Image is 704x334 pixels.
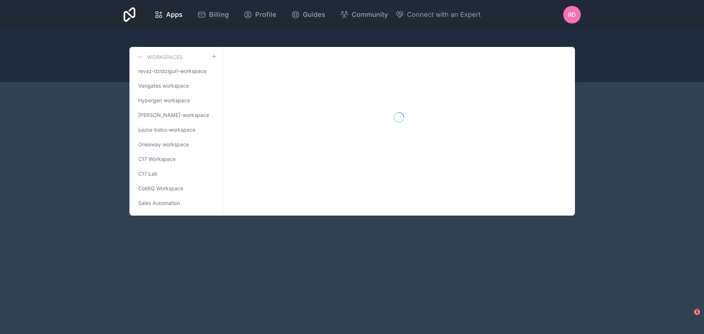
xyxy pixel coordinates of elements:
[138,111,209,119] span: [PERSON_NAME]-workspace
[407,10,481,20] span: Connect with an Expert
[138,185,183,192] span: ColdIQ Workspace
[138,155,176,163] span: C17 Workspace
[135,182,217,195] a: ColdIQ Workspace
[679,309,697,327] iframe: Intercom live chat
[135,138,217,151] a: Oneaway workspace
[138,97,190,104] span: Hypergen workspace
[135,94,217,107] a: Hypergen workspace
[138,170,158,177] span: C17 Lab
[285,7,331,23] a: Guides
[147,54,183,61] h3: Workspaces
[395,10,481,20] button: Connect with an Expert
[191,7,235,23] a: Billing
[166,10,183,20] span: Apps
[352,10,388,20] span: Community
[138,82,189,89] span: Vangates workspace
[138,141,189,148] span: Oneaway workspace
[135,123,217,136] a: jujuna-bebo-workspace
[138,199,180,207] span: Sales Automation
[568,10,576,19] span: RD
[135,65,217,78] a: revaz-dzidziguri-workspace
[255,10,276,20] span: Profile
[334,7,394,23] a: Community
[135,79,217,92] a: Vangates workspace
[135,167,217,180] a: C17 Lab
[303,10,325,20] span: Guides
[135,109,217,122] a: [PERSON_NAME]-workspace
[148,7,188,23] a: Apps
[138,126,195,133] span: jujuna-bebo-workspace
[135,53,183,62] a: Workspaces
[135,197,217,210] a: Sales Automation
[238,7,282,23] a: Profile
[694,309,700,315] span: 1
[138,67,206,75] span: revaz-dzidziguri-workspace
[209,10,229,20] span: Billing
[135,153,217,166] a: C17 Workspace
